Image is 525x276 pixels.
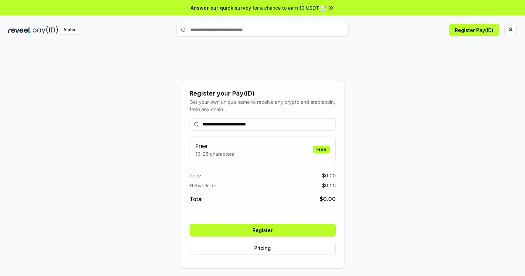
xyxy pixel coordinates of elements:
[313,146,330,153] div: Free
[191,4,251,11] span: Answer our quick survey
[195,150,234,157] p: 13-25 characters
[195,142,234,150] h3: Free
[253,4,326,11] span: for a chance to earn 10 USDT 📝
[190,172,201,179] span: Price
[322,182,336,189] span: $ 0.00
[190,195,203,203] span: Total
[322,172,336,179] span: $ 0.00
[8,26,31,34] img: reveel_dark
[449,24,499,36] button: Register Pay(ID)
[190,224,336,236] button: Register
[190,182,217,189] span: Network fee
[60,26,79,34] div: Alpha
[190,89,336,98] div: Register your Pay(ID)
[190,242,336,254] button: Pricing
[190,98,336,113] div: Get your own unique name to receive any crypto and stablecoin, from any chain
[33,26,58,34] img: pay_id
[320,195,336,203] span: $ 0.00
